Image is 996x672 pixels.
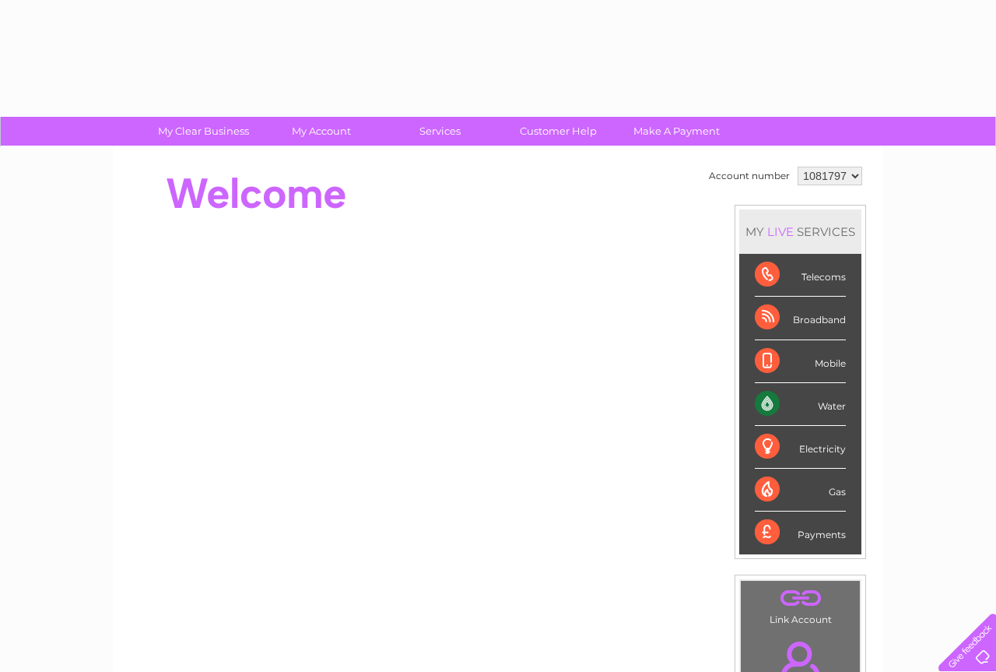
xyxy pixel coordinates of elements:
[755,340,846,383] div: Mobile
[494,117,622,146] a: Customer Help
[258,117,386,146] a: My Account
[705,163,794,189] td: Account number
[376,117,504,146] a: Services
[745,585,856,612] a: .
[755,383,846,426] div: Water
[755,254,846,297] div: Telecoms
[612,117,741,146] a: Make A Payment
[764,224,797,239] div: LIVE
[139,117,268,146] a: My Clear Business
[755,297,846,340] div: Broadband
[755,469,846,512] div: Gas
[755,426,846,469] div: Electricity
[739,209,861,254] div: MY SERVICES
[740,580,861,629] td: Link Account
[755,512,846,554] div: Payments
